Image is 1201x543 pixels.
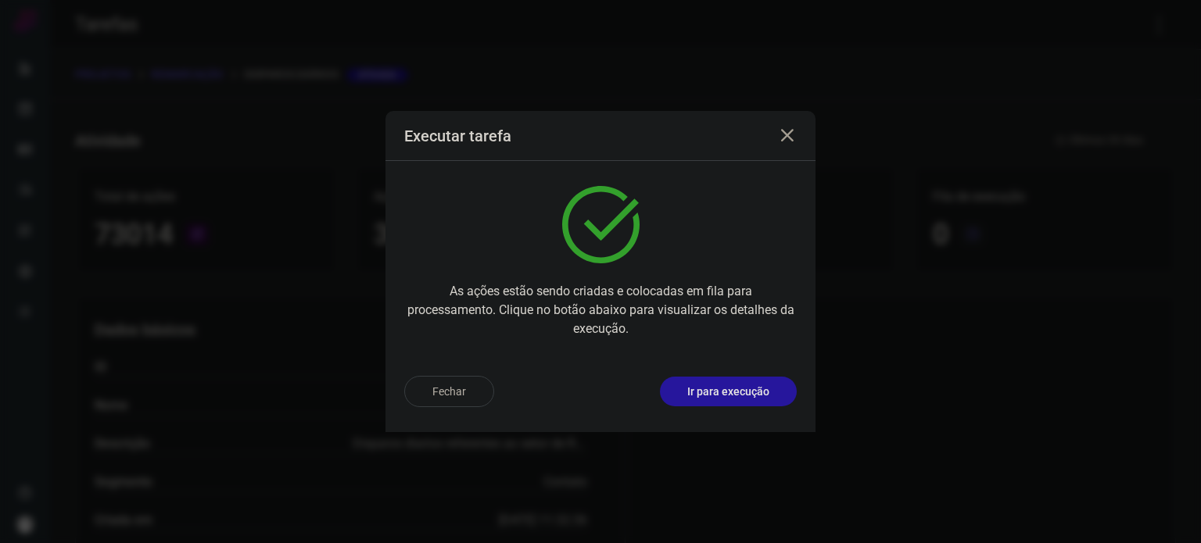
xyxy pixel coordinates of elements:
p: Ir para execução [687,384,769,400]
p: As ações estão sendo criadas e colocadas em fila para processamento. Clique no botão abaixo para ... [404,282,797,338]
img: verified.svg [562,186,640,263]
h3: Executar tarefa [404,127,511,145]
button: Ir para execução [660,377,797,406]
button: Fechar [404,376,494,407]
